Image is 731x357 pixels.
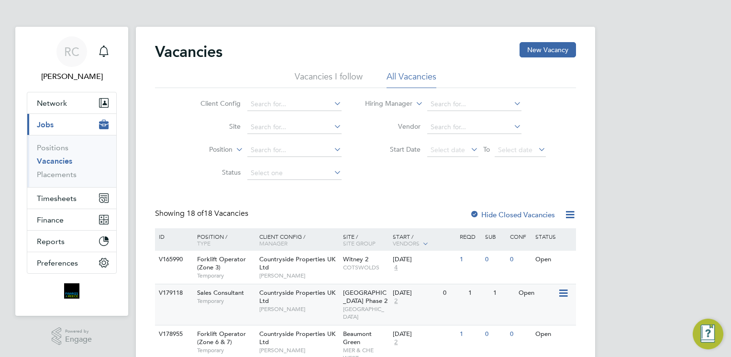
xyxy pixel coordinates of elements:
span: Jobs [37,120,54,129]
span: [PERSON_NAME] [259,346,338,354]
h2: Vacancies [155,42,222,61]
div: Open [516,284,558,302]
div: 1 [457,325,482,343]
input: Search for... [247,121,342,134]
input: Search for... [247,98,342,111]
div: 0 [483,251,508,268]
button: Jobs [27,114,116,135]
li: Vacancies I follow [295,71,363,88]
nav: Main navigation [15,27,128,316]
div: V179118 [156,284,190,302]
span: 2 [393,297,399,305]
span: RC [64,45,79,58]
input: Search for... [427,98,521,111]
div: Conf [508,228,532,245]
span: Temporary [197,297,255,305]
a: Placements [37,170,77,179]
span: 18 of [187,209,204,218]
button: Engage Resource Center [693,319,723,349]
div: Start / [390,228,457,252]
span: [GEOGRAPHIC_DATA] Phase 2 [343,289,388,305]
label: Position [177,145,233,155]
input: Select one [247,167,342,180]
div: Jobs [27,135,116,187]
div: [DATE] [393,289,438,297]
span: Preferences [37,258,78,268]
span: Manager [259,239,288,247]
label: Hide Closed Vacancies [470,210,555,219]
input: Search for... [427,121,521,134]
div: V178955 [156,325,190,343]
div: 1 [466,284,491,302]
div: 0 [508,251,532,268]
span: Temporary [197,346,255,354]
div: 0 [483,325,508,343]
input: Search for... [247,144,342,157]
span: Select date [498,145,532,154]
img: bromak-logo-retina.png [64,283,79,299]
span: Countryside Properties UK Ltd [259,330,335,346]
div: V165990 [156,251,190,268]
span: Timesheets [37,194,77,203]
span: [PERSON_NAME] [259,305,338,313]
div: Status [533,228,575,245]
div: 0 [441,284,465,302]
span: Finance [37,215,64,224]
label: Hiring Manager [357,99,412,109]
button: Timesheets [27,188,116,209]
span: [GEOGRAPHIC_DATA] [343,305,388,320]
div: Open [533,251,575,268]
div: ID [156,228,190,245]
button: Network [27,92,116,113]
span: Beaumont Green [343,330,372,346]
span: Site Group [343,239,376,247]
a: RC[PERSON_NAME] [27,36,117,82]
span: Select date [431,145,465,154]
div: Client Config / [257,228,341,251]
span: Countryside Properties UK Ltd [259,289,335,305]
span: Network [37,99,67,108]
span: COTSWOLDS [343,264,388,271]
a: Positions [37,143,68,152]
div: Showing [155,209,250,219]
div: 1 [491,284,516,302]
div: Open [533,325,575,343]
span: Powered by [65,327,92,335]
span: [PERSON_NAME] [259,272,338,279]
li: All Vacancies [387,71,436,88]
div: Position / [190,228,257,251]
span: Type [197,239,210,247]
span: Sales Consultant [197,289,244,297]
span: Witney 2 [343,255,368,263]
span: To [480,143,493,156]
label: Client Config [186,99,241,108]
div: Reqd [457,228,482,245]
a: Powered byEngage [52,327,92,346]
span: Countryside Properties UK Ltd [259,255,335,271]
a: Go to home page [27,283,117,299]
label: Site [186,122,241,131]
span: 18 Vacancies [187,209,248,218]
label: Status [186,168,241,177]
button: Preferences [27,252,116,273]
div: Sub [483,228,508,245]
span: Temporary [197,272,255,279]
span: Reports [37,237,65,246]
span: Robyn Clarke [27,71,117,82]
button: Finance [27,209,116,230]
span: 2 [393,338,399,346]
button: New Vacancy [520,42,576,57]
label: Start Date [365,145,421,154]
div: 0 [508,325,532,343]
span: 4 [393,264,399,272]
label: Vendor [365,122,421,131]
span: Forklift Operator (Zone 3) [197,255,246,271]
a: Vacancies [37,156,72,166]
div: [DATE] [393,256,455,264]
div: Site / [341,228,391,251]
span: Vendors [393,239,420,247]
span: Forklift Operator (Zone 6 & 7) [197,330,246,346]
button: Reports [27,231,116,252]
div: 1 [457,251,482,268]
div: [DATE] [393,330,455,338]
